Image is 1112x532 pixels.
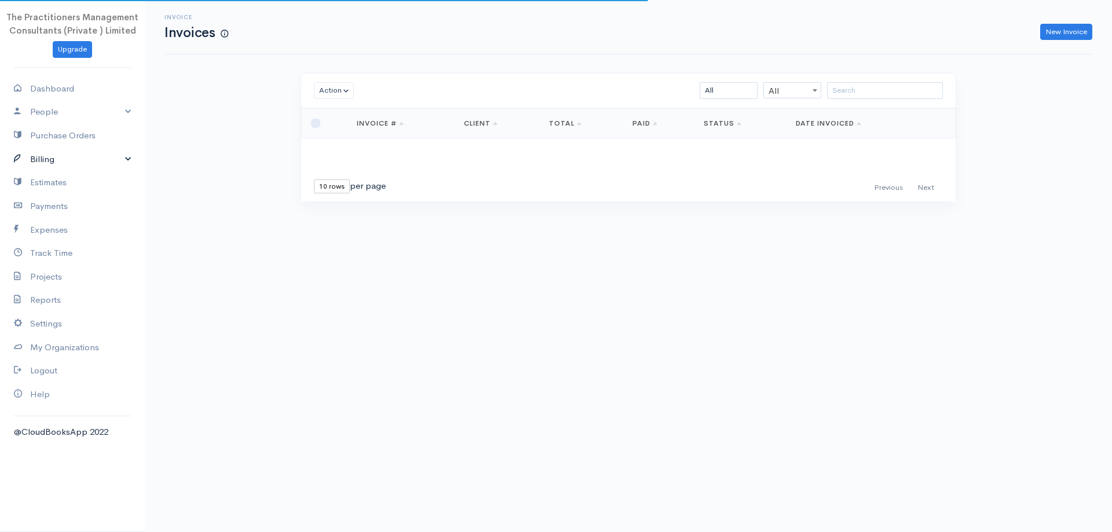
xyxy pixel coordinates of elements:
a: Date Invoiced [796,119,861,128]
a: Total [549,119,581,128]
a: Paid [632,119,657,128]
div: per page [314,179,386,193]
div: @CloudBooksApp 2022 [14,425,131,439]
a: Status [704,119,741,128]
h6: Invoice [164,14,228,20]
a: Invoice # [357,119,404,128]
h1: Invoices [164,25,228,40]
span: The Practitioners Management Consultants (Private ) Limited [6,12,138,36]
button: Action [314,82,354,99]
a: Client [464,119,498,128]
span: How to create your first Invoice? [221,29,228,39]
a: Upgrade [53,41,92,58]
input: Search [827,82,943,99]
span: All [764,83,821,99]
span: All [763,82,821,98]
a: New Invoice [1040,24,1092,41]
